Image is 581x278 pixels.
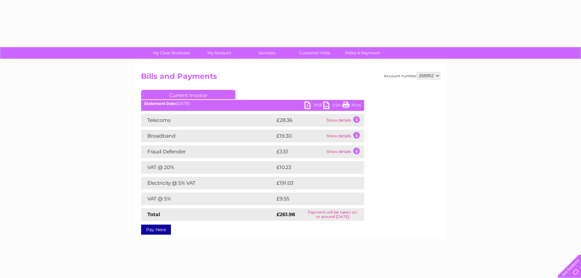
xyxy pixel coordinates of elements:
[144,101,177,106] b: Statement Date:
[275,114,325,127] td: £28.36
[141,101,364,106] div: [DATE]
[141,90,235,99] a: Current Invoice
[141,193,275,205] td: VAT @ 5%
[289,47,341,59] a: Customer Help
[147,211,160,217] strong: Total
[337,47,388,59] a: Make A Payment
[141,130,275,142] td: Broadband
[275,193,349,205] td: £9.55
[277,211,295,217] strong: £261.98
[275,145,325,158] td: £3.51
[304,101,323,111] a: PDF
[275,130,325,142] td: £19.30
[141,114,275,127] td: Telecoms
[275,177,352,189] td: £191.03
[141,177,275,189] td: Electricity @ 5% VAT
[275,161,351,174] td: £10.23
[325,114,364,127] td: Show details
[323,101,342,111] a: CSV
[141,145,275,158] td: Fraud Defender
[325,145,364,158] td: Show details
[384,72,440,79] div: Account number
[141,161,275,174] td: VAT @ 20%
[141,225,171,235] a: Pay Here
[145,47,197,59] a: My Clear Business
[241,47,293,59] a: Services
[325,130,364,142] td: Show details
[342,101,361,111] a: Print
[141,72,440,84] h2: Bills and Payments
[193,47,245,59] a: My Account
[301,208,364,221] td: Payment will be taken on or around [DATE]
